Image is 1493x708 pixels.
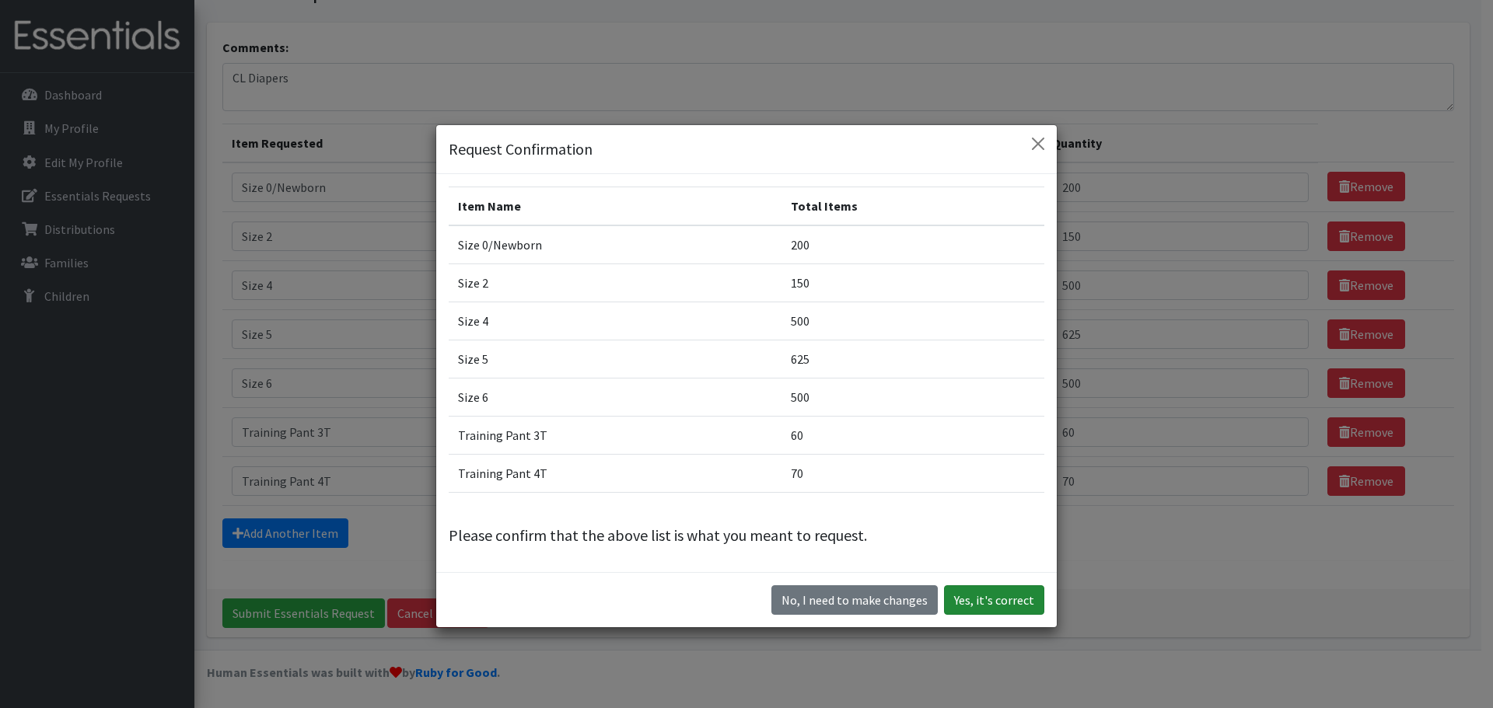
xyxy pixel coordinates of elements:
p: Please confirm that the above list is what you meant to request. [449,524,1044,547]
td: Training Pant 3T [449,416,781,454]
h5: Request Confirmation [449,138,593,161]
td: Size 4 [449,302,781,340]
td: 60 [781,416,1044,454]
td: Size 6 [449,378,781,416]
button: Yes, it's correct [944,585,1044,615]
td: Training Pant 4T [449,454,781,492]
th: Item Name [449,187,781,225]
td: 200 [781,225,1044,264]
td: Size 2 [449,263,781,302]
td: Size 0/Newborn [449,225,781,264]
td: 500 [781,378,1044,416]
td: 150 [781,263,1044,302]
th: Total Items [781,187,1044,225]
td: 625 [781,340,1044,378]
button: No I need to make changes [771,585,938,615]
td: Size 5 [449,340,781,378]
td: 500 [781,302,1044,340]
td: 70 [781,454,1044,492]
button: Close [1026,131,1051,156]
